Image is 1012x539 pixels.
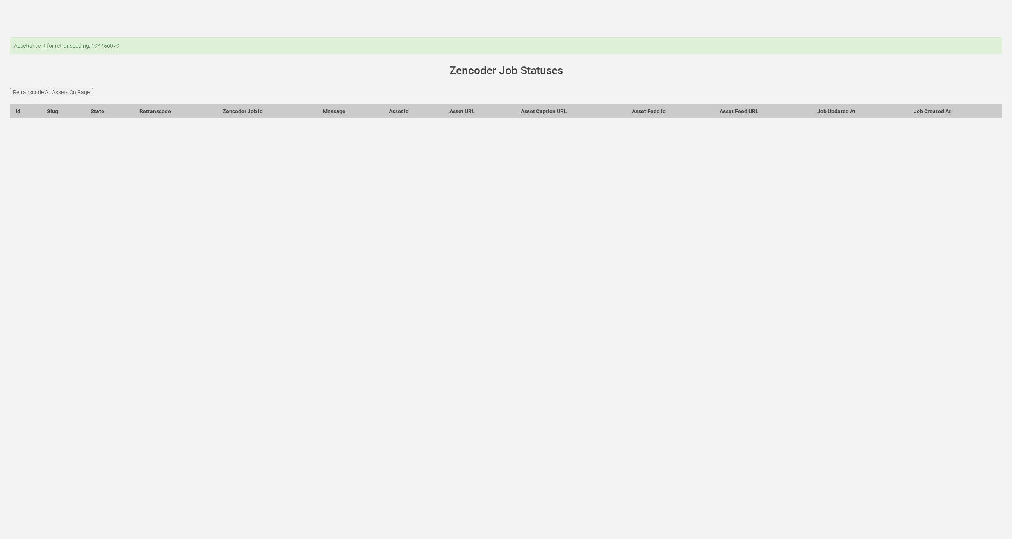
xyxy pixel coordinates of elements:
[10,37,1002,54] div: Asset(s) sent for retranscoding: 194456079
[217,104,317,118] th: Zencoder Job Id
[134,104,217,118] th: Retranscode
[10,88,93,96] input: Retranscode All Assets On Page
[85,104,134,118] th: State
[383,104,444,118] th: Asset Id
[627,104,714,118] th: Asset Feed Id
[812,104,908,118] th: Job Updated At
[21,65,991,77] h1: Zencoder Job Statuses
[714,104,812,118] th: Asset Feed URL
[515,104,627,118] th: Asset Caption URL
[444,104,515,118] th: Asset URL
[41,104,85,118] th: Slug
[317,104,383,118] th: Message
[908,104,1002,118] th: Job Created At
[10,104,41,118] th: Id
